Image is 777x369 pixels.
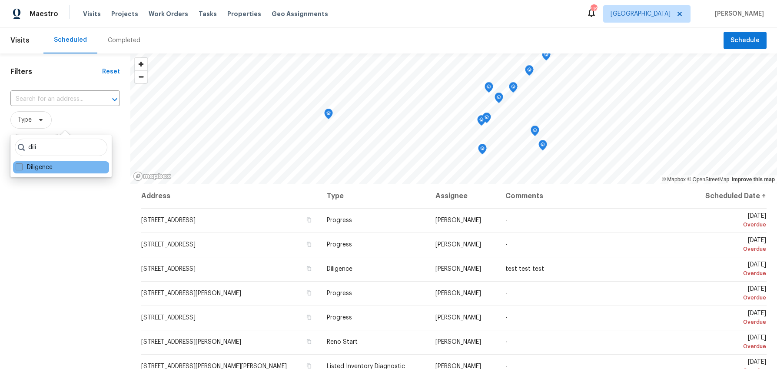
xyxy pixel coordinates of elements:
span: [DATE] [693,237,766,253]
div: Reset [102,67,120,76]
button: Zoom out [135,70,147,83]
div: Completed [108,36,140,45]
span: Schedule [731,35,760,46]
a: Mapbox [662,176,686,183]
th: Address [141,184,320,208]
span: [DATE] [693,310,766,326]
span: - [505,315,508,321]
span: [STREET_ADDRESS] [141,266,196,272]
span: Zoom out [135,71,147,83]
span: test test test [505,266,544,272]
span: [DATE] [693,213,766,229]
div: Map marker [525,65,534,79]
div: Map marker [485,82,493,96]
th: Assignee [428,184,498,208]
span: [PERSON_NAME] [435,217,481,223]
span: [STREET_ADDRESS] [141,217,196,223]
span: Tasks [199,11,217,17]
span: Geo Assignments [272,10,328,18]
div: Map marker [495,93,503,106]
th: Comments [498,184,686,208]
div: 112 [591,5,597,14]
span: Reno Start [327,339,358,345]
span: [STREET_ADDRESS] [141,315,196,321]
span: - [505,290,508,296]
span: [PERSON_NAME] [435,290,481,296]
div: Map marker [477,115,486,129]
button: Open [109,93,121,106]
a: Mapbox homepage [133,171,171,181]
span: [STREET_ADDRESS] [141,242,196,248]
div: Overdue [693,293,766,302]
span: [PERSON_NAME] [435,266,481,272]
button: Zoom in [135,58,147,70]
h1: Filters [10,67,102,76]
span: [STREET_ADDRESS][PERSON_NAME] [141,290,241,296]
span: [PERSON_NAME] [435,339,481,345]
span: - [505,242,508,248]
button: Copy Address [305,289,313,297]
span: [STREET_ADDRESS][PERSON_NAME] [141,339,241,345]
span: Progress [327,290,352,296]
a: Improve this map [732,176,775,183]
label: Diligence [16,163,53,172]
div: Map marker [542,50,551,63]
button: Copy Address [305,216,313,224]
span: Progress [327,217,352,223]
div: Map marker [531,126,539,139]
div: Map marker [324,109,333,122]
span: Maestro [30,10,58,18]
div: Map marker [538,140,547,153]
span: Projects [111,10,138,18]
span: Progress [327,315,352,321]
button: Copy Address [305,338,313,346]
div: Map marker [478,144,487,157]
div: Overdue [693,342,766,351]
button: Copy Address [305,313,313,321]
div: Map marker [482,113,491,126]
span: [DATE] [693,335,766,351]
span: Visits [10,31,30,50]
canvas: Map [130,53,777,184]
span: Properties [227,10,261,18]
button: Copy Address [305,240,313,248]
th: Type [320,184,428,208]
input: Search for an address... [10,93,96,106]
span: Visits [83,10,101,18]
div: Overdue [693,318,766,326]
span: [GEOGRAPHIC_DATA] [611,10,671,18]
button: Schedule [724,32,767,50]
button: Copy Address [305,265,313,273]
div: Overdue [693,269,766,278]
span: - [505,217,508,223]
span: [DATE] [693,262,766,278]
span: [DATE] [693,286,766,302]
th: Scheduled Date ↑ [686,184,767,208]
span: Type [18,116,32,124]
div: Scheduled [54,36,87,44]
a: OpenStreetMap [687,176,729,183]
span: Diligence [327,266,352,272]
div: Overdue [693,245,766,253]
div: Overdue [693,220,766,229]
span: Progress [327,242,352,248]
span: [PERSON_NAME] [435,242,481,248]
span: [PERSON_NAME] [711,10,764,18]
span: Work Orders [149,10,188,18]
div: Map marker [509,82,518,96]
span: - [505,339,508,345]
span: [PERSON_NAME] [435,315,481,321]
